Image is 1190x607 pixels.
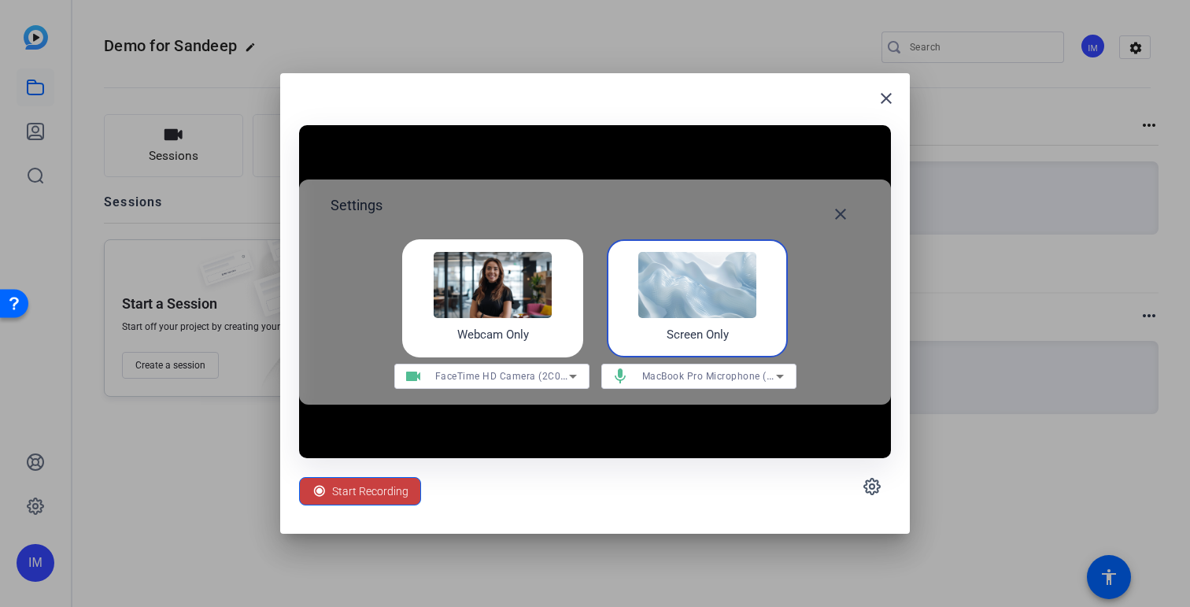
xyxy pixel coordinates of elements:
mat-icon: videocam [394,367,432,386]
span: FaceTime HD Camera (2C0E:82E3) [435,369,597,382]
button: Start Recording [299,477,421,505]
h4: Screen Only [667,326,729,344]
mat-icon: mic [601,367,639,386]
h2: Settings [331,195,382,233]
img: self-record-webcam.png [434,252,552,318]
h4: Webcam Only [457,326,529,344]
img: self-record-screen.png [638,252,756,318]
span: Start Recording [332,476,408,506]
mat-icon: close [831,205,850,224]
span: MacBook Pro Microphone (Built-in) [642,369,803,382]
mat-icon: close [877,89,896,108]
